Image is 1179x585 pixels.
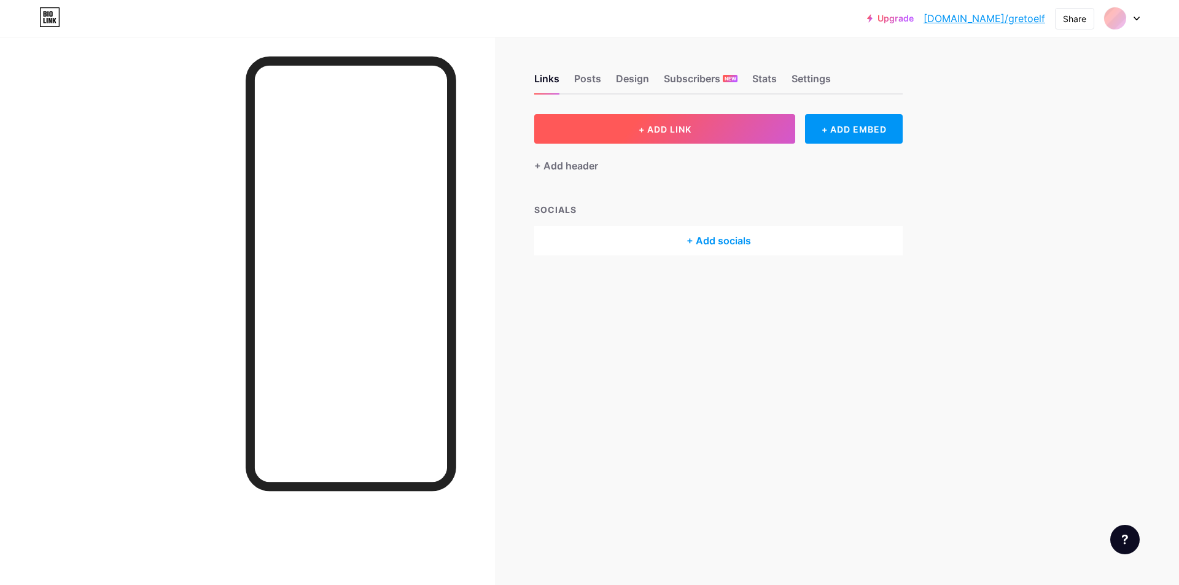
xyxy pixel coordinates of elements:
[534,158,598,173] div: + Add header
[534,203,903,216] div: SOCIALS
[574,71,601,93] div: Posts
[792,71,831,93] div: Settings
[664,71,737,93] div: Subscribers
[752,71,777,93] div: Stats
[639,124,691,134] span: + ADD LINK
[725,75,736,82] span: NEW
[924,11,1045,26] a: [DOMAIN_NAME]/gretoelf
[1063,12,1086,25] div: Share
[805,114,903,144] div: + ADD EMBED
[534,71,559,93] div: Links
[534,114,795,144] button: + ADD LINK
[616,71,649,93] div: Design
[534,226,903,255] div: + Add socials
[867,14,914,23] a: Upgrade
